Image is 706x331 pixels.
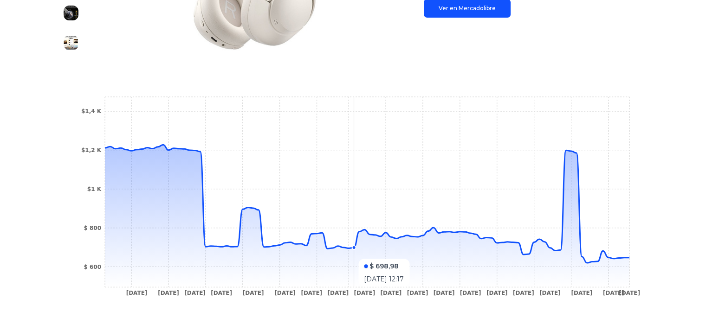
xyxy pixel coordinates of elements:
tspan: [DATE] [301,290,322,296]
tspan: $1,2 K [81,147,101,153]
tspan: [DATE] [126,290,147,296]
tspan: [DATE] [380,290,402,296]
tspan: $ 800 [84,225,101,231]
tspan: $1,4 K [81,108,101,115]
tspan: [DATE] [512,290,534,296]
tspan: $1 K [87,186,101,192]
tspan: [DATE] [242,290,264,296]
tspan: [DATE] [460,290,481,296]
img: Qcy H3 Anc Audífonos Inalámbricos Gamer Diadema Hi-res Wh [64,6,78,20]
tspan: [DATE] [327,290,349,296]
tspan: [DATE] [602,290,624,296]
tspan: [DATE] [211,290,232,296]
tspan: [DATE] [539,290,560,296]
tspan: [DATE] [433,290,454,296]
tspan: [DATE] [619,290,640,296]
tspan: [DATE] [354,290,375,296]
tspan: [DATE] [274,290,296,296]
tspan: $ 600 [84,264,101,270]
tspan: [DATE] [184,290,206,296]
tspan: [DATE] [571,290,592,296]
tspan: [DATE] [486,290,507,296]
img: Qcy H3 Anc Audífonos Inalámbricos Gamer Diadema Hi-res Wh [64,35,78,50]
tspan: [DATE] [158,290,179,296]
tspan: [DATE] [407,290,428,296]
